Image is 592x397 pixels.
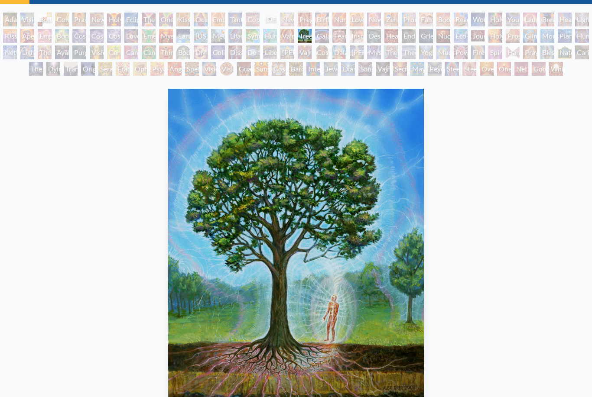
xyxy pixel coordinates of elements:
[523,45,537,59] div: Praying Hands
[202,62,216,76] div: Vision Crystal
[90,13,104,26] div: New Man New Woman
[29,62,43,76] div: The Soul Finds It's Way
[514,62,528,76] div: Net of Being
[350,45,364,59] div: [PERSON_NAME]
[341,62,355,76] div: Diamond Being
[72,45,86,59] div: Purging
[38,13,52,26] div: Body, Mind, Spirit
[3,45,17,59] div: Networks
[298,45,312,59] div: Vajra Guru
[575,29,589,43] div: Human Geometry
[81,62,95,76] div: Original Face
[549,62,563,76] div: White Light
[280,45,294,59] div: [PERSON_NAME]
[107,13,121,26] div: Holy Grail
[384,45,398,59] div: The Seer
[20,13,34,26] div: Visionary Origin of Language
[254,62,268,76] div: Sunyata
[124,29,138,43] div: Love is a Cosmic Force
[55,45,69,59] div: Ayahuasca Visitation
[454,29,468,43] div: Eco-Atlas
[332,45,346,59] div: Dalai Lama
[55,13,69,26] div: Contemplation
[159,13,173,26] div: One Taste
[72,13,86,26] div: Praying
[228,29,242,43] div: Lilacs
[324,62,338,76] div: Jewel Being
[246,45,260,59] div: Deities & Demons Drinking from the Milky Pool
[436,45,450,59] div: Mudra
[211,45,225,59] div: Collective Vision
[367,45,381,59] div: Mystic Eye
[176,29,190,43] div: Earth Energies
[523,13,537,26] div: Laughing Man
[228,45,242,59] div: Dissectional Art for Tool's Lateralus CD
[263,29,277,43] div: Humming Bird
[306,62,320,76] div: Interbeing
[506,13,520,26] div: Young & Old
[402,29,416,43] div: Endarkenment
[558,29,572,43] div: Planetary Prayers
[211,29,225,43] div: Metamorphosis
[454,13,468,26] div: Reading
[540,13,554,26] div: Breathing
[168,62,182,76] div: Angel Skin
[46,62,60,76] div: Dying
[358,62,372,76] div: Song of Vajra Being
[116,62,130,76] div: Fractal Eyes
[272,62,286,76] div: Cosmic Elf
[133,62,147,76] div: Ophanic Eyelash
[315,29,329,43] div: Gaia
[263,13,277,26] div: [DEMOGRAPHIC_DATA] Embryo
[176,13,190,26] div: Kissing
[488,45,502,59] div: Spirit Animates the Flesh
[532,62,546,76] div: Godself
[142,45,156,59] div: Cannabacchus
[315,45,329,59] div: Cosmic [DEMOGRAPHIC_DATA]
[350,29,364,43] div: Insomnia
[384,29,398,43] div: Headache
[194,45,208,59] div: DMT - The Spirit Molecule
[402,13,416,26] div: Promise
[367,29,381,43] div: Despair
[107,45,121,59] div: Cannabis Mudra
[575,45,589,59] div: Caring
[3,13,17,26] div: Adam & Eve
[142,29,156,43] div: Emerald Grail
[332,29,346,43] div: Fear
[376,62,390,76] div: Vajra Being
[246,13,260,26] div: Copulating
[523,29,537,43] div: Glimpsing the Empyrean
[298,13,312,26] div: Pregnancy
[246,29,260,43] div: Symbiosis: Gall Wasp & Oak Tree
[410,62,424,76] div: Mayan Being
[142,13,156,26] div: The Kiss
[506,45,520,59] div: Hands that See
[280,13,294,26] div: Newborn
[289,62,303,76] div: Bardo Being
[575,13,589,26] div: Lightweaver
[402,45,416,59] div: Theologue
[419,13,433,26] div: Family
[38,45,52,59] div: The Shulgins and their Alchemical Angels
[488,13,502,26] div: Holy Family
[488,29,502,43] div: Holy Fire
[462,62,476,76] div: Steeplehead 2
[419,29,433,43] div: Grieving
[194,13,208,26] div: Ocean of Love Bliss
[150,62,164,76] div: Psychomicrograph of a Fractal Paisley Cherub Feather Tip
[237,62,251,76] div: Guardian of Infinite Vision
[20,29,34,43] div: Aperture
[194,29,208,43] div: [US_STATE] Song
[471,13,485,26] div: Wonder
[72,29,86,43] div: Cosmic Creativity
[280,29,294,43] div: Vajra Horse
[445,62,459,76] div: Steeplehead 1
[55,29,69,43] div: Bond
[384,13,398,26] div: Zena Lotus
[298,29,312,43] div: Tree & Person
[159,29,173,43] div: Mysteriosa 2
[263,45,277,59] div: Liberation Through Seeing
[454,45,468,59] div: Power to the Peaceful
[367,13,381,26] div: New Family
